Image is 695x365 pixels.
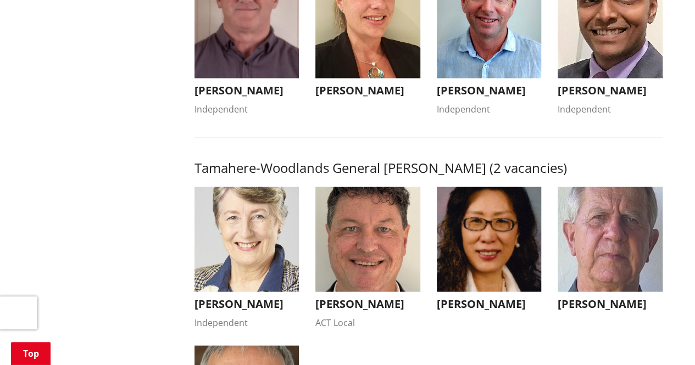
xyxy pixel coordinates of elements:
[315,83,420,97] h3: [PERSON_NAME]
[315,187,420,329] button: [PERSON_NAME] ACT Local
[558,102,663,115] div: Independent
[558,297,663,310] h3: [PERSON_NAME]
[437,102,542,115] div: Independent
[315,297,420,310] h3: [PERSON_NAME]
[558,187,663,291] img: WO-W-TW__KEIR_M__PTTJq
[194,187,299,329] button: [PERSON_NAME] Independent
[194,316,299,329] div: Independent
[558,187,663,316] button: [PERSON_NAME]
[11,342,51,365] a: Top
[437,187,542,291] img: WO-W-TW__CAO-OULTON_A__x5kpv
[315,187,420,291] img: WO-W-TW__MAYALL_P__FmHcs
[558,83,663,97] h3: [PERSON_NAME]
[437,297,542,310] h3: [PERSON_NAME]
[194,297,299,310] h3: [PERSON_NAME]
[315,316,420,329] div: ACT Local
[644,319,684,358] iframe: Messenger Launcher
[194,187,299,291] img: WO-W-TW__BEAVIS_C__FeNcs
[194,102,299,115] div: Independent
[194,160,663,176] h3: Tamahere-Woodlands General [PERSON_NAME] (2 vacancies)
[437,187,542,316] button: [PERSON_NAME]
[194,83,299,97] h3: [PERSON_NAME]
[437,83,542,97] h3: [PERSON_NAME]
